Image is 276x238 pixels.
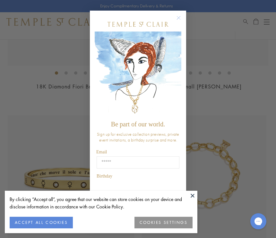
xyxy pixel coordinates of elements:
[108,22,168,27] img: Temple St. Clair
[10,217,73,228] button: ACCEPT ALL COOKIES
[96,150,107,154] span: Email
[134,217,193,228] button: COOKIES SETTINGS
[97,174,112,178] span: Birthday
[95,32,181,117] img: c4a9eb12-d91a-4d4a-8ee0-386386f4f338.jpeg
[111,121,165,128] span: Be part of our world.
[247,211,270,232] iframe: Gorgias live chat messenger
[10,196,193,210] div: By clicking “Accept all”, you agree that our website can store cookies on your device and disclos...
[97,131,179,143] span: Sign up for exclusive collection previews, private event invitations, a birthday surprise and more.
[97,156,179,169] input: Email
[178,17,186,25] button: Close dialog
